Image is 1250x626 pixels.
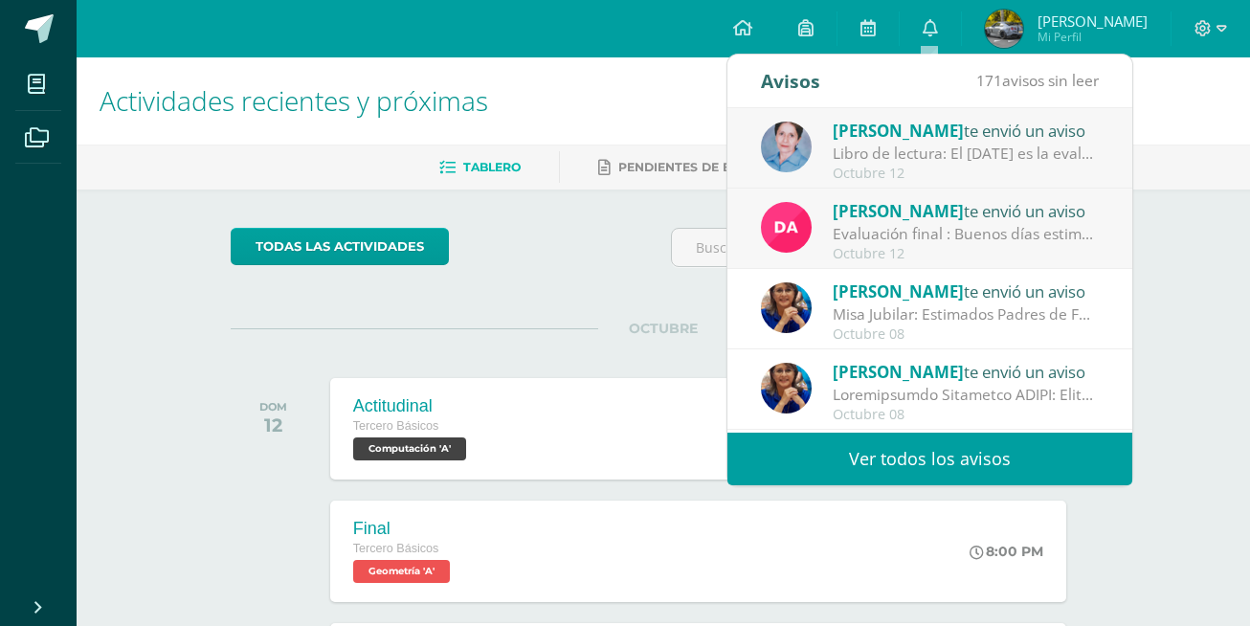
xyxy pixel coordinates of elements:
[259,400,287,414] div: DOM
[833,384,1099,406] div: Indicaciones Excursión IRTRA: Guatemala, 07 de octubre de 2025 Estimados Padres de Familia: De an...
[1038,29,1148,45] span: Mi Perfil
[833,118,1099,143] div: te envió un aviso
[833,359,1099,384] div: te envió un aviso
[833,280,964,302] span: [PERSON_NAME]
[672,229,1096,266] input: Busca una actividad próxima aquí...
[259,414,287,436] div: 12
[833,303,1099,325] div: Misa Jubilar: Estimados Padres de Familia de Cuarto Primaria hasta Quinto Bachillerato: Bendicion...
[353,437,466,460] span: Computación 'A'
[833,407,1099,423] div: Octubre 08
[353,419,439,433] span: Tercero Básicos
[353,519,455,539] div: Final
[833,120,964,142] span: [PERSON_NAME]
[618,160,782,174] span: Pendientes de entrega
[833,198,1099,223] div: te envió un aviso
[727,433,1132,485] a: Ver todos los avisos
[833,361,964,383] span: [PERSON_NAME]
[985,10,1023,48] img: fc84353caadfea4914385f38b906a64f.png
[231,228,449,265] a: todas las Actividades
[439,152,521,183] a: Tablero
[761,122,812,172] img: 044c0162fa7e0f0b4b3ccbd14fd12260.png
[761,55,820,107] div: Avisos
[833,200,964,222] span: [PERSON_NAME]
[598,152,782,183] a: Pendientes de entrega
[353,542,439,555] span: Tercero Básicos
[833,279,1099,303] div: te envió un aviso
[833,166,1099,182] div: Octubre 12
[833,143,1099,165] div: Libro de lectura: El 13/10/25 es la evaluación final de lectura, no se les olvide llevar su libro...
[598,320,728,337] span: OCTUBRE
[833,326,1099,343] div: Octubre 08
[761,202,812,253] img: 7fc3c4835503b9285f8a1afc2c295d5e.png
[976,70,1002,91] span: 171
[761,282,812,333] img: 5d6f35d558c486632aab3bda9a330e6b.png
[353,560,450,583] span: Geometría 'A'
[100,82,488,119] span: Actividades recientes y próximas
[353,396,471,416] div: Actitudinal
[833,246,1099,262] div: Octubre 12
[976,70,1099,91] span: avisos sin leer
[761,363,812,414] img: 5d6f35d558c486632aab3bda9a330e6b.png
[970,543,1043,560] div: 8:00 PM
[833,223,1099,245] div: Evaluación final : Buenos días estimados estudiantes, un gusto en saludarlos. Les recuerdo que lo...
[1038,11,1148,31] span: [PERSON_NAME]
[463,160,521,174] span: Tablero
